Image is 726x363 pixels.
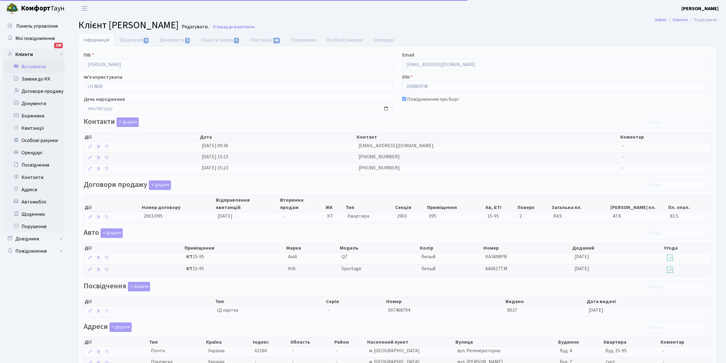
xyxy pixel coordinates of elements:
[241,24,255,30] span: Клієнти
[483,244,572,252] th: Номер
[662,347,664,354] span: -
[681,5,719,12] a: [PERSON_NAME]
[644,116,711,128] input: Пошук...
[84,282,150,291] label: Посвідчення
[325,297,386,306] th: Серія
[3,159,65,171] a: Посвідчення
[84,180,171,190] label: Договори продажу
[108,322,132,332] a: Додати
[622,153,624,160] span: -
[126,281,150,291] a: Додати
[407,96,459,103] label: Повідомлення про борг
[234,38,239,43] span: 5
[3,85,65,97] a: Договори продажу
[212,24,255,30] a: Назад до всіхКлієнти
[151,347,165,354] span: Почта
[485,196,517,212] th: Кв, БТІ
[128,282,150,291] button: Посвідчення
[321,34,368,46] a: Особові рахунки
[84,196,141,212] th: Дії
[273,38,280,43] span: 66
[84,322,132,332] label: Адреси
[78,34,114,46] a: Інформація
[334,338,367,346] th: Район
[325,196,345,212] th: ЖК
[644,227,711,239] input: Пошук...
[3,147,65,159] a: Орендарі
[252,338,290,346] th: Індекс
[21,3,65,14] span: Таун
[327,213,343,220] span: КТ
[84,228,123,238] label: Авто
[3,208,65,220] a: Щоденник
[286,34,321,46] a: Порушення
[644,322,711,333] input: Пошук...
[553,213,607,220] span: 84.9
[505,297,586,306] th: Видано
[560,347,572,354] span: буд. 4
[280,196,324,212] th: Вторинна продаж
[688,17,717,23] li: Редагувати
[84,51,94,59] label: ПІБ
[288,253,297,260] span: Audi
[15,35,55,42] span: Мої повідомлення
[101,228,123,238] button: Авто
[663,244,711,252] th: Угода
[185,38,190,43] span: 5
[613,213,665,220] span: 47.8
[154,34,196,46] a: Документи
[3,134,65,147] a: Особові рахунки
[422,253,435,260] span: белый
[646,14,726,26] nav: breadcrumb
[487,213,514,220] span: 15-95
[386,297,505,306] th: Номер
[328,307,330,314] span: -
[78,18,179,32] span: Клієнт [PERSON_NAME]
[3,171,65,183] a: Контакти
[347,213,392,220] span: Квартира
[286,244,339,252] th: Марка
[388,307,410,314] span: 007468794
[147,179,171,190] a: Додати
[109,322,132,332] button: Адреси
[589,307,603,314] span: [DATE]
[622,164,624,171] span: -
[402,51,414,59] label: Email
[184,244,286,252] th: Приміщення
[345,196,395,212] th: Тип
[419,244,483,252] th: Колір
[292,347,294,354] span: -
[144,213,163,219] span: 2903/095
[603,338,660,346] th: Квартира
[402,73,413,81] label: ІПН
[485,265,507,272] span: АА0617ТМ
[215,297,325,306] th: Тип
[397,213,407,219] span: 2903
[660,338,711,346] th: Коментар
[3,245,65,257] a: Повідомлення
[215,196,280,212] th: Відправлення квитанцій
[186,253,283,260] span: 15-95
[557,338,603,346] th: Будинок
[290,338,334,346] th: Область
[144,38,149,43] span: 9
[644,281,711,293] input: Пошук...
[605,347,627,354] span: буд. 15-95
[367,338,454,346] th: Населений пункт
[84,96,125,103] label: День народження
[6,2,18,15] img: logo.png
[670,213,709,220] span: 81.5
[336,347,338,354] span: -
[196,34,245,46] a: Подати заявку
[655,17,666,23] a: Admin
[245,34,286,46] a: Квитанції
[21,3,50,13] b: Комфорт
[359,153,400,160] span: [PHONE_NUMBER]
[205,338,252,346] th: Країна
[359,164,400,171] span: [PHONE_NUMBER]
[218,213,232,219] span: [DATE]
[395,196,426,212] th: Секція
[202,153,228,160] span: [DATE] 15:23
[3,48,65,61] a: Клієнти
